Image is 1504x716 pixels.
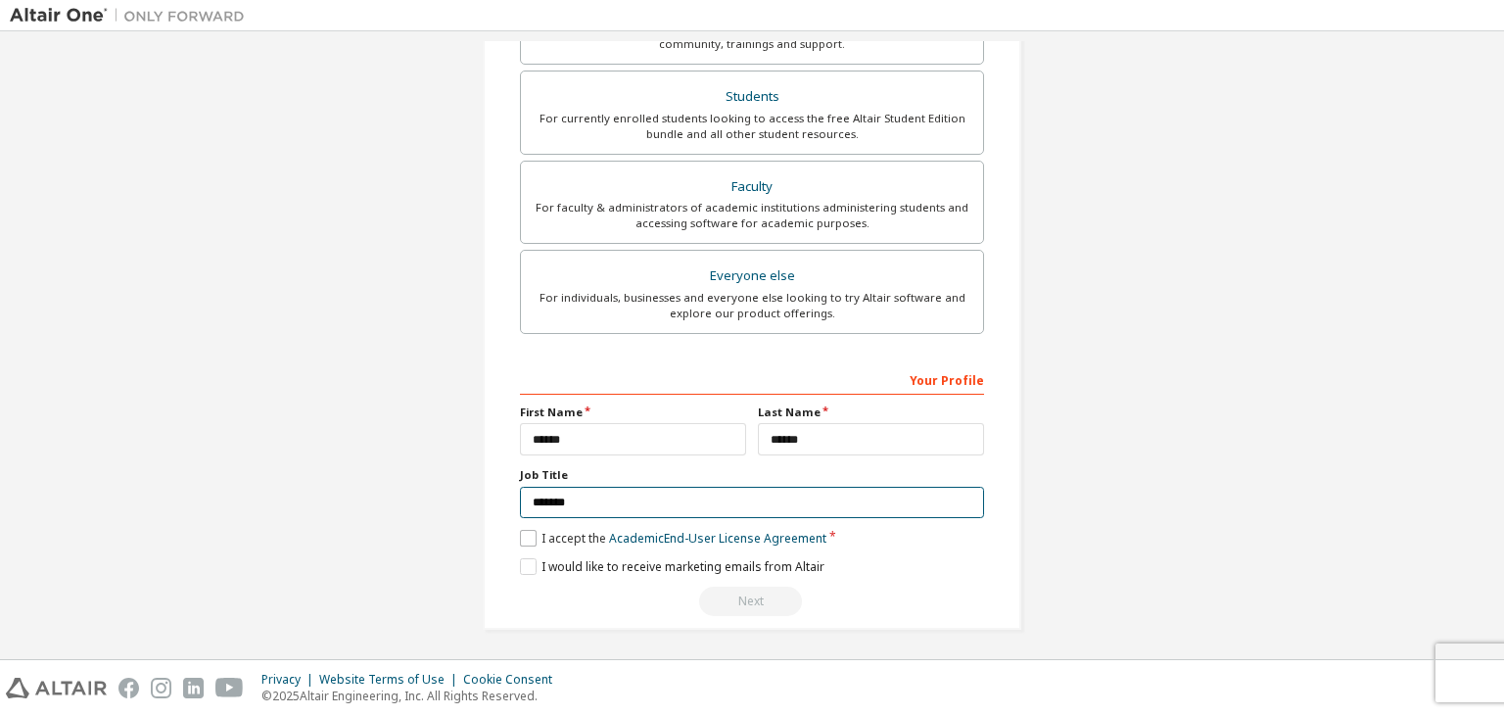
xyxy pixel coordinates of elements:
[463,672,564,688] div: Cookie Consent
[520,587,984,616] div: Read and acccept EULA to continue
[118,678,139,698] img: facebook.svg
[533,263,971,290] div: Everyone else
[10,6,255,25] img: Altair One
[520,530,826,547] label: I accept the
[533,83,971,111] div: Students
[319,672,463,688] div: Website Terms of Use
[533,290,971,321] div: For individuals, businesses and everyone else looking to try Altair software and explore our prod...
[520,405,746,420] label: First Name
[151,678,171,698] img: instagram.svg
[533,111,971,142] div: For currently enrolled students looking to access the free Altair Student Edition bundle and all ...
[520,467,984,483] label: Job Title
[6,678,107,698] img: altair_logo.svg
[183,678,204,698] img: linkedin.svg
[215,678,244,698] img: youtube.svg
[261,672,319,688] div: Privacy
[520,363,984,395] div: Your Profile
[758,405,984,420] label: Last Name
[261,688,564,704] p: © 2025 Altair Engineering, Inc. All Rights Reserved.
[609,530,826,547] a: Academic End-User License Agreement
[533,200,971,231] div: For faculty & administrators of academic institutions administering students and accessing softwa...
[533,173,971,201] div: Faculty
[520,558,824,575] label: I would like to receive marketing emails from Altair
